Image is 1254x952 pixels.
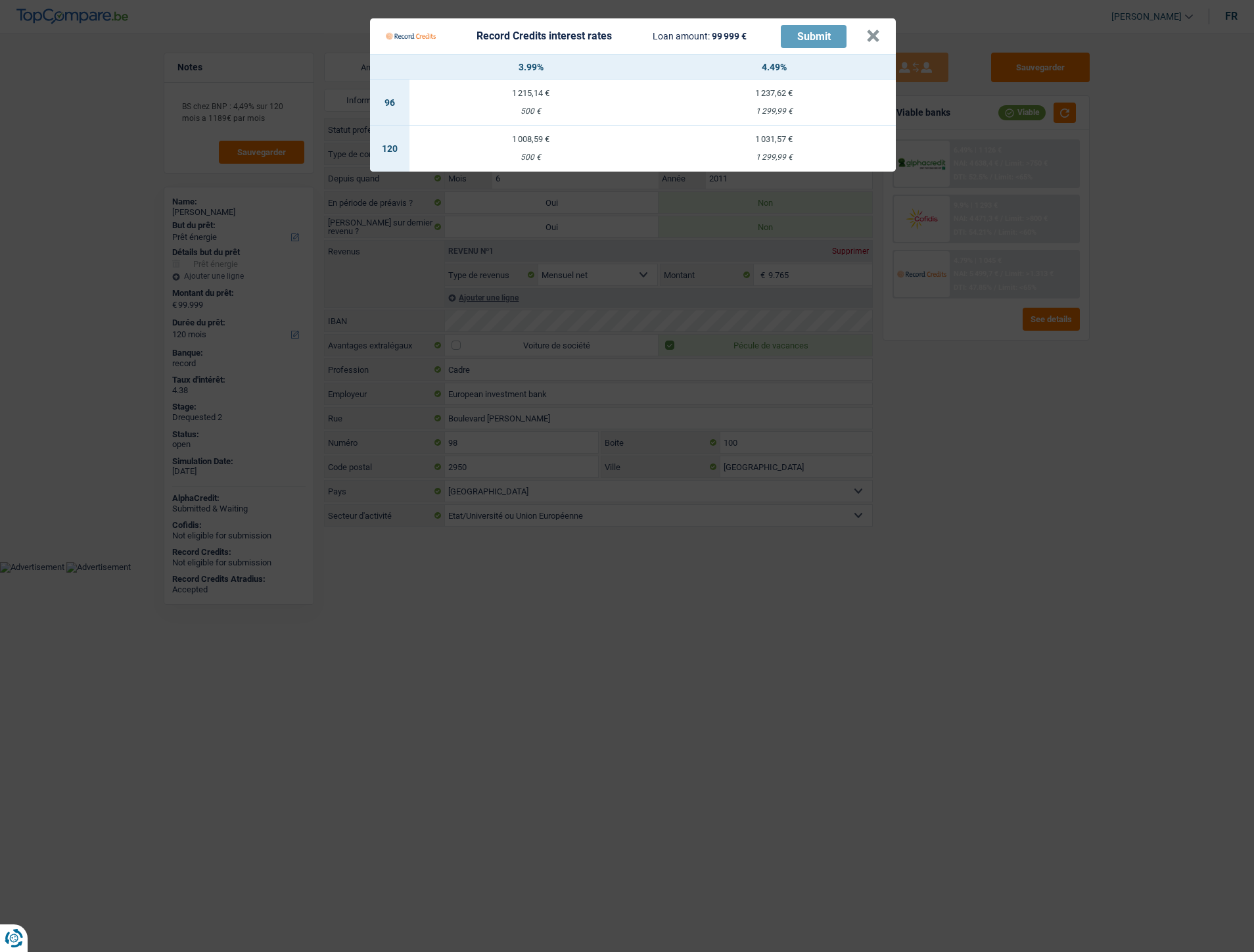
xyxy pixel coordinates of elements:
[653,135,896,143] div: 1 031,57 €
[409,153,653,162] div: 500 €
[712,31,747,41] span: 99 999 €
[386,24,436,49] img: Record Credits
[653,153,896,162] div: 1 299,99 €
[653,107,896,116] div: 1 299,99 €
[409,135,653,143] div: 1 008,59 €
[653,89,896,97] div: 1 237,62 €
[409,107,653,116] div: 500 €
[653,55,896,80] th: 4.49%
[370,126,409,172] td: 120
[409,55,653,80] th: 3.99%
[370,80,409,126] td: 96
[409,89,653,97] div: 1 215,14 €
[476,31,612,41] div: Record Credits interest rates
[866,30,880,43] button: ×
[781,25,847,48] button: Submit
[653,31,710,41] span: Loan amount:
